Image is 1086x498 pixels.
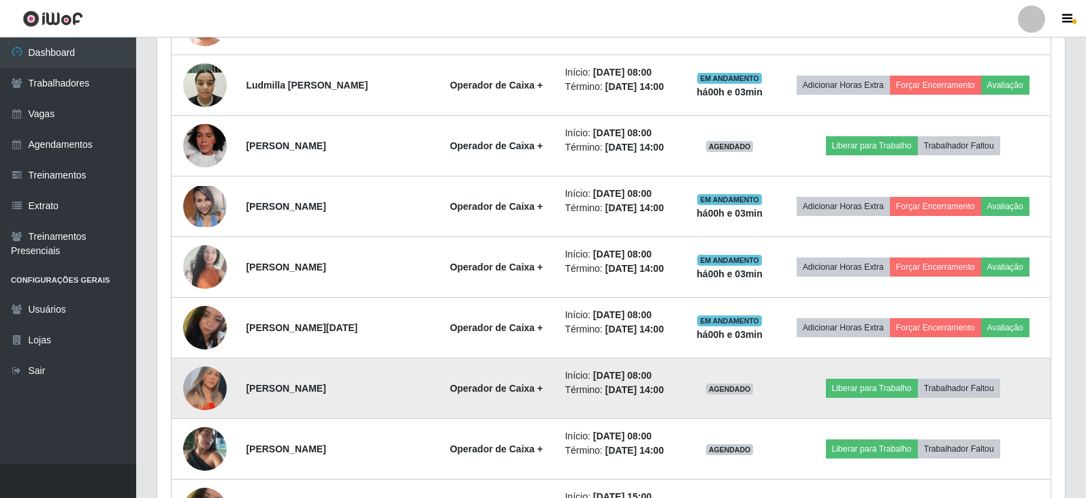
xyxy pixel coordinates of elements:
[565,80,676,94] li: Término:
[605,263,664,274] time: [DATE] 14:00
[450,201,543,212] strong: Operador de Caixa +
[706,444,754,455] span: AGENDADO
[565,262,676,276] li: Término:
[697,87,763,97] strong: há 00 h e 03 min
[797,197,890,216] button: Adicionar Horas Extra
[450,80,543,91] strong: Operador de Caixa +
[246,262,325,273] strong: [PERSON_NAME]
[890,258,981,277] button: Forçar Encerramento
[826,439,918,458] button: Liberar para Trabalho
[826,379,918,398] button: Liberar para Trabalho
[890,76,981,95] button: Forçar Encerramento
[918,379,1000,398] button: Trabalhador Faltou
[593,249,652,260] time: [DATE] 08:00
[22,10,83,27] img: CoreUI Logo
[605,384,664,395] time: [DATE] 14:00
[593,309,652,320] time: [DATE] 08:00
[890,318,981,337] button: Forçar Encerramento
[565,322,676,337] li: Término:
[565,429,676,443] li: Início:
[450,443,543,454] strong: Operador de Caixa +
[183,299,227,356] img: 1737905263534.jpeg
[565,443,676,458] li: Término:
[246,80,368,91] strong: Ludmilla [PERSON_NAME]
[706,384,754,394] span: AGENDADO
[918,136,1000,155] button: Trabalhador Faltou
[697,73,762,84] span: EM ANDAMENTO
[183,56,227,114] img: 1751847182562.jpeg
[450,383,543,394] strong: Operador de Caixa +
[593,431,652,441] time: [DATE] 08:00
[697,255,762,266] span: EM ANDAMENTO
[981,318,1029,337] button: Avaliação
[797,318,890,337] button: Adicionar Horas Extra
[605,142,664,153] time: [DATE] 14:00
[565,201,676,215] li: Término:
[706,141,754,152] span: AGENDADO
[183,238,227,296] img: 1736347435589.jpeg
[981,76,1029,95] button: Avaliação
[697,315,762,326] span: EM ANDAMENTO
[565,140,676,155] li: Término:
[981,197,1029,216] button: Avaliação
[565,187,676,201] li: Início:
[450,140,543,151] strong: Operador de Caixa +
[565,308,676,322] li: Início:
[797,76,890,95] button: Adicionar Horas Extra
[697,268,763,279] strong: há 00 h e 03 min
[797,258,890,277] button: Adicionar Horas Extra
[918,439,1000,458] button: Trabalhador Faltou
[697,208,763,219] strong: há 00 h e 03 min
[697,329,763,340] strong: há 00 h e 03 min
[565,369,676,383] li: Início:
[605,445,664,456] time: [DATE] 14:00
[593,370,652,381] time: [DATE] 08:00
[183,358,227,418] img: 1743171488336.jpeg
[593,188,652,199] time: [DATE] 08:00
[605,81,664,92] time: [DATE] 14:00
[697,194,762,205] span: EM ANDAMENTO
[450,262,543,273] strong: Operador de Caixa +
[565,65,676,80] li: Início:
[593,67,652,78] time: [DATE] 08:00
[565,126,676,140] li: Início:
[246,383,325,394] strong: [PERSON_NAME]
[605,202,664,213] time: [DATE] 14:00
[246,443,325,454] strong: [PERSON_NAME]
[890,197,981,216] button: Forçar Encerramento
[981,258,1029,277] button: Avaliação
[565,247,676,262] li: Início:
[246,140,325,151] strong: [PERSON_NAME]
[246,322,357,333] strong: [PERSON_NAME][DATE]
[246,201,325,212] strong: [PERSON_NAME]
[593,127,652,138] time: [DATE] 08:00
[605,324,664,334] time: [DATE] 14:00
[565,383,676,397] li: Término:
[183,186,227,227] img: 1667262197965.jpeg
[450,322,543,333] strong: Operador de Caixa +
[183,119,227,173] img: 1742965437986.jpeg
[826,136,918,155] button: Liberar para Trabalho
